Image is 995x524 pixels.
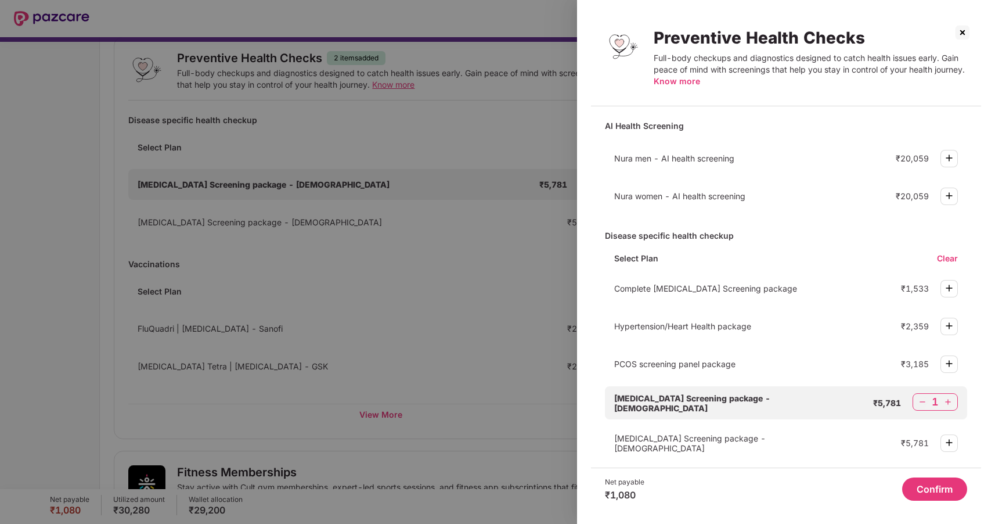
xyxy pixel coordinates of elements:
div: Select Plan [605,253,668,273]
img: svg+xml;base64,PHN2ZyBpZD0iUGx1cy0zMngzMiIgeG1sbnM9Imh0dHA6Ly93d3cudzMub3JnLzIwMDAvc3ZnIiB3aWR0aD... [942,436,956,450]
img: svg+xml;base64,PHN2ZyBpZD0iUGx1cy0zMngzMiIgeG1sbnM9Imh0dHA6Ly93d3cudzMub3JnLzIwMDAvc3ZnIiB3aWR0aD... [942,151,956,165]
span: [MEDICAL_DATA] Screening package - [DEMOGRAPHIC_DATA] [614,393,770,413]
img: svg+xml;base64,PHN2ZyBpZD0iUGx1cy0zMngzMiIgeG1sbnM9Imh0dHA6Ly93d3cudzMub3JnLzIwMDAvc3ZnIiB3aWR0aD... [942,396,954,408]
img: svg+xml;base64,PHN2ZyBpZD0iUGx1cy0zMngzMiIgeG1sbnM9Imh0dHA6Ly93d3cudzMub3JnLzIwMDAvc3ZnIiB3aWR0aD... [942,281,956,295]
div: AI Health Screening [605,116,967,136]
div: ₹1,533 [901,283,929,293]
img: svg+xml;base64,PHN2ZyBpZD0iUGx1cy0zMngzMiIgeG1sbnM9Imh0dHA6Ly93d3cudzMub3JnLzIwMDAvc3ZnIiB3aWR0aD... [942,319,956,333]
button: Confirm [902,478,967,501]
div: ₹3,185 [901,359,929,369]
div: Preventive Health Checks [654,28,967,48]
div: ₹5,781 [873,398,901,408]
img: Preventive Health Checks [605,28,642,65]
div: Clear [937,253,967,264]
div: Disease specific health checkup [605,225,967,246]
div: ₹20,059 [896,191,929,201]
span: Complete [MEDICAL_DATA] Screening package [614,283,797,293]
span: Know more [654,76,700,86]
img: svg+xml;base64,PHN2ZyBpZD0iTWludXMtMzJ4MzIiIHhtbG5zPSJodHRwOi8vd3d3LnczLm9yZy8yMDAwL3N2ZyIgd2lkdG... [917,396,928,408]
span: Hypertension/Heart Health package [614,321,751,331]
img: svg+xml;base64,PHN2ZyBpZD0iUGx1cy0zMngzMiIgeG1sbnM9Imh0dHA6Ly93d3cudzMub3JnLzIwMDAvc3ZnIiB3aWR0aD... [942,189,956,203]
div: Full-body checkups and diagnostics designed to catch health issues early. Gain peace of mind with... [654,52,967,87]
span: [MEDICAL_DATA] Screening package - [DEMOGRAPHIC_DATA] [614,433,766,453]
div: ₹2,359 [901,321,929,331]
span: Nura men - AI health screening [614,153,734,163]
span: PCOS screening panel package [614,359,736,369]
div: 1 [932,395,939,409]
div: ₹1,080 [605,489,644,501]
div: ₹20,059 [896,153,929,163]
div: ₹5,781 [901,438,929,448]
img: svg+xml;base64,PHN2ZyBpZD0iUGx1cy0zMngzMiIgeG1sbnM9Imh0dHA6Ly93d3cudzMub3JnLzIwMDAvc3ZnIiB3aWR0aD... [942,357,956,371]
img: svg+xml;base64,PHN2ZyBpZD0iQ3Jvc3MtMzJ4MzIiIHhtbG5zPSJodHRwOi8vd3d3LnczLm9yZy8yMDAwL3N2ZyIgd2lkdG... [953,23,972,42]
span: Nura women - AI health screening [614,191,745,201]
div: Net payable [605,478,644,487]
